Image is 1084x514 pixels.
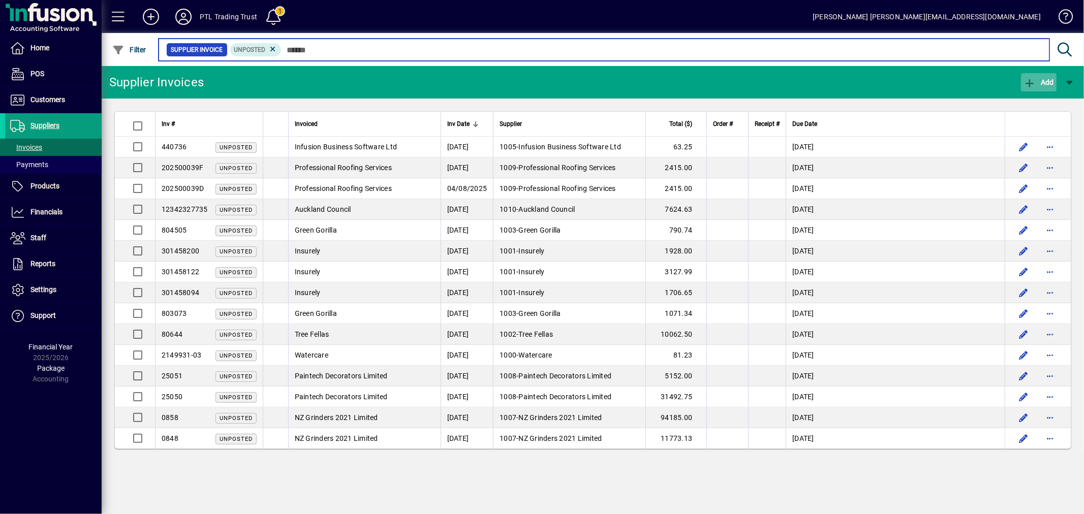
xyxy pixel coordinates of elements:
[220,207,253,213] span: Unposted
[755,118,780,130] span: Receipt #
[519,143,622,151] span: Infusion Business Software Ltd
[30,208,63,216] span: Financials
[162,118,175,130] span: Inv #
[295,330,329,338] span: Tree Fellas
[786,324,1005,345] td: [DATE]
[220,415,253,422] span: Unposted
[447,118,487,130] div: Inv Date
[5,174,102,199] a: Products
[10,160,48,169] span: Payments
[1015,368,1032,384] button: Edit
[5,277,102,303] a: Settings
[162,309,187,317] span: 803073
[493,241,645,262] td: -
[5,303,102,329] a: Support
[500,309,516,317] span: 1003
[652,118,701,130] div: Total ($)
[645,199,706,220] td: 7624.63
[234,46,266,53] span: Unposted
[1042,326,1058,342] button: More options
[519,288,545,297] span: Insurely
[786,178,1005,199] td: [DATE]
[295,184,392,192] span: Professional Roofing Services
[112,46,146,54] span: Filter
[786,220,1005,241] td: [DATE]
[162,330,182,338] span: 80644
[220,144,253,151] span: Unposted
[519,226,561,234] span: Green Gorilla
[792,118,999,130] div: Due Date
[786,366,1005,387] td: [DATE]
[162,413,178,422] span: 0858
[786,241,1005,262] td: [DATE]
[1015,222,1032,238] button: Edit
[786,262,1005,282] td: [DATE]
[441,282,493,303] td: [DATE]
[220,269,253,276] span: Unposted
[786,199,1005,220] td: [DATE]
[1015,264,1032,280] button: Edit
[519,413,602,422] span: NZ Grinders 2021 Limited
[500,434,516,442] span: 1007
[1042,284,1058,301] button: More options
[519,309,561,317] span: Green Gorilla
[813,9,1041,25] div: [PERSON_NAME] [PERSON_NAME][EMAIL_ADDRESS][DOMAIN_NAME]
[519,164,616,172] span: Professional Roofing Services
[10,143,42,151] span: Invoices
[1042,430,1058,446] button: More options
[1042,264,1058,280] button: More options
[519,351,552,359] span: Watercare
[295,372,388,380] span: Paintech Decorators Limited
[220,248,253,255] span: Unposted
[493,199,645,220] td: -
[441,157,493,178] td: [DATE]
[786,345,1005,366] td: [DATE]
[713,118,742,130] div: Order #
[493,157,645,178] td: -
[493,178,645,199] td: -
[500,143,516,151] span: 1005
[110,41,149,59] button: Filter
[645,137,706,157] td: 63.25
[645,241,706,262] td: 1928.00
[493,324,645,345] td: -
[171,45,223,55] span: Supplier Invoice
[441,324,493,345] td: [DATE]
[295,288,321,297] span: Insurely
[713,118,733,130] span: Order #
[295,393,388,401] span: Paintech Decorators Limited
[162,143,187,151] span: 440736
[1021,73,1057,91] button: Add
[295,247,321,255] span: Insurely
[30,285,56,294] span: Settings
[162,205,208,213] span: 12342327735
[441,178,493,199] td: 04/08/2025
[500,247,516,255] span: 1001
[500,164,516,172] span: 1009
[162,247,199,255] span: 301458200
[441,241,493,262] td: [DATE]
[200,9,257,25] div: PTL Trading Trust
[220,290,253,297] span: Unposted
[109,74,204,90] div: Supplier Invoices
[295,164,392,172] span: Professional Roofing Services
[519,205,575,213] span: Auckland Council
[1015,159,1032,176] button: Edit
[645,282,706,303] td: 1706.65
[5,226,102,251] a: Staff
[493,366,645,387] td: -
[519,330,553,338] span: Tree Fellas
[786,387,1005,407] td: [DATE]
[792,118,817,130] span: Due Date
[295,413,378,422] span: NZ Grinders 2021 Limited
[441,407,493,428] td: [DATE]
[162,372,182,380] span: 25051
[519,268,545,276] span: Insurely
[493,345,645,366] td: -
[1015,284,1032,301] button: Edit
[500,351,516,359] span: 1000
[220,436,253,442] span: Unposted
[493,220,645,241] td: -
[162,184,204,192] span: 202500039D
[1042,305,1058,322] button: More options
